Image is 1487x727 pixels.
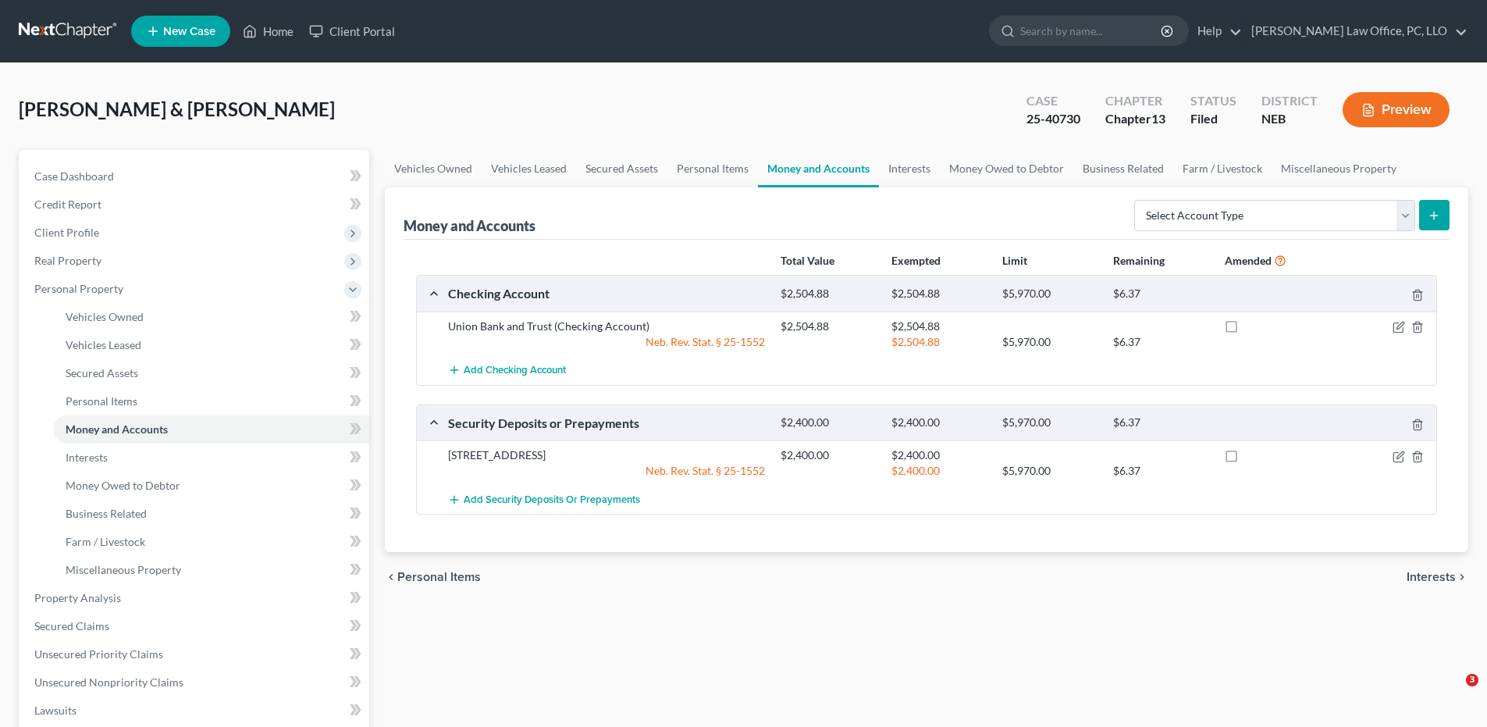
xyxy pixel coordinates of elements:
[1002,254,1027,267] strong: Limit
[385,571,397,583] i: chevron_left
[884,463,994,479] div: $2,400.00
[1343,92,1450,127] button: Preview
[440,447,773,463] div: [STREET_ADDRESS]
[22,612,369,640] a: Secured Claims
[994,287,1105,301] div: $5,970.00
[884,319,994,334] div: $2,504.88
[440,319,773,334] div: Union Bank and Trust (Checking Account)
[34,704,76,717] span: Lawsuits
[235,17,301,45] a: Home
[404,216,535,235] div: Money and Accounts
[163,26,215,37] span: New Case
[994,334,1105,350] div: $5,970.00
[1190,92,1236,110] div: Status
[1105,463,1216,479] div: $6.37
[773,287,884,301] div: $2,504.88
[53,359,369,387] a: Secured Assets
[440,285,773,301] div: Checking Account
[576,150,667,187] a: Secured Assets
[34,675,183,689] span: Unsecured Nonpriority Claims
[884,447,994,463] div: $2,400.00
[773,319,884,334] div: $2,504.88
[1261,110,1318,128] div: NEB
[440,415,773,431] div: Security Deposits or Prepayments
[1456,571,1468,583] i: chevron_right
[1105,287,1216,301] div: $6.37
[53,556,369,584] a: Miscellaneous Property
[448,356,566,385] button: Add Checking Account
[53,472,369,500] a: Money Owed to Debtor
[53,500,369,528] a: Business Related
[1151,111,1165,126] span: 13
[66,422,168,436] span: Money and Accounts
[758,150,879,187] a: Money and Accounts
[781,254,834,267] strong: Total Value
[22,640,369,668] a: Unsecured Priority Claims
[1105,110,1165,128] div: Chapter
[34,169,114,183] span: Case Dashboard
[448,485,640,514] button: Add Security Deposits or Prepayments
[19,98,335,120] span: [PERSON_NAME] & [PERSON_NAME]
[385,571,481,583] button: chevron_left Personal Items
[773,415,884,430] div: $2,400.00
[464,494,640,506] span: Add Security Deposits or Prepayments
[940,150,1073,187] a: Money Owed to Debtor
[879,150,940,187] a: Interests
[22,584,369,612] a: Property Analysis
[66,310,144,323] span: Vehicles Owned
[884,415,994,430] div: $2,400.00
[1466,674,1478,686] span: 3
[440,334,773,350] div: Neb. Rev. Stat. § 25-1552
[464,365,566,377] span: Add Checking Account
[1190,110,1236,128] div: Filed
[385,150,482,187] a: Vehicles Owned
[1272,150,1406,187] a: Miscellaneous Property
[66,563,181,576] span: Miscellaneous Property
[301,17,403,45] a: Client Portal
[53,528,369,556] a: Farm / Livestock
[1073,150,1173,187] a: Business Related
[667,150,758,187] a: Personal Items
[1105,334,1216,350] div: $6.37
[34,619,109,633] span: Secured Claims
[884,334,994,350] div: $2,504.88
[1105,92,1165,110] div: Chapter
[34,591,121,604] span: Property Analysis
[34,282,123,295] span: Personal Property
[53,415,369,444] a: Money and Accounts
[1225,254,1272,267] strong: Amended
[66,394,137,408] span: Personal Items
[34,226,99,239] span: Client Profile
[1190,17,1242,45] a: Help
[1261,92,1318,110] div: District
[1434,674,1471,711] iframe: Intercom live chat
[1407,571,1456,583] span: Interests
[22,668,369,697] a: Unsecured Nonpriority Claims
[884,287,994,301] div: $2,504.88
[1113,254,1165,267] strong: Remaining
[1105,415,1216,430] div: $6.37
[440,463,773,479] div: Neb. Rev. Stat. § 25-1552
[773,447,884,463] div: $2,400.00
[482,150,576,187] a: Vehicles Leased
[66,451,108,464] span: Interests
[994,463,1105,479] div: $5,970.00
[1026,110,1080,128] div: 25-40730
[1020,16,1163,45] input: Search by name...
[53,444,369,472] a: Interests
[1243,17,1467,45] a: [PERSON_NAME] Law Office, PC, LLO
[1407,571,1468,583] button: Interests chevron_right
[1173,150,1272,187] a: Farm / Livestock
[22,697,369,725] a: Lawsuits
[34,254,101,267] span: Real Property
[53,387,369,415] a: Personal Items
[53,331,369,359] a: Vehicles Leased
[22,191,369,219] a: Credit Report
[34,647,163,661] span: Unsecured Priority Claims
[66,507,147,520] span: Business Related
[66,366,138,380] span: Secured Assets
[891,254,941,267] strong: Exempted
[994,415,1105,430] div: $5,970.00
[66,338,141,351] span: Vehicles Leased
[34,198,101,211] span: Credit Report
